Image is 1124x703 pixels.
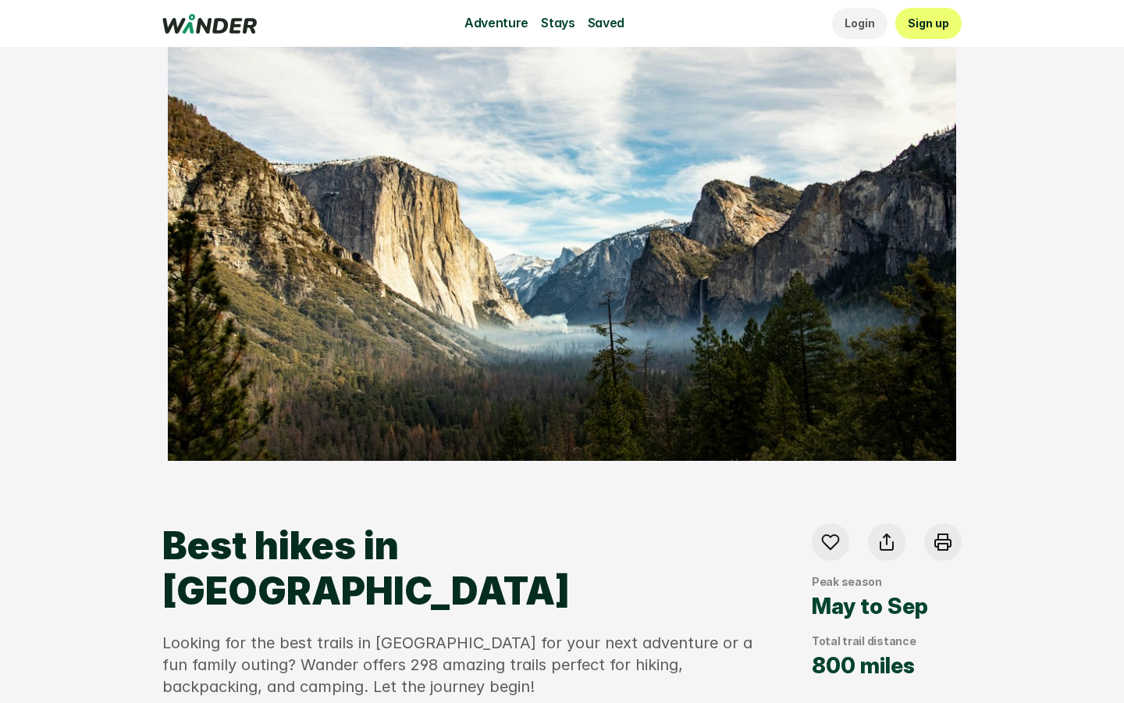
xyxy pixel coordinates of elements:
[812,653,915,680] h3: 800 miles
[812,573,882,591] p: Peak season
[845,15,875,32] p: Login
[162,523,781,613] h2: Best hikes in [GEOGRAPHIC_DATA]
[832,8,887,39] a: Login
[588,13,624,34] p: Saved
[541,13,574,34] p: Stays
[162,632,781,698] p: Looking for the best trails in [GEOGRAPHIC_DATA] for your next adventure or a fun family outing? ...
[908,15,949,32] p: Sign up
[812,594,928,620] h3: May to Sep
[464,13,528,34] p: Adventure
[895,8,962,39] a: Sign up
[812,633,916,650] p: Total trail distance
